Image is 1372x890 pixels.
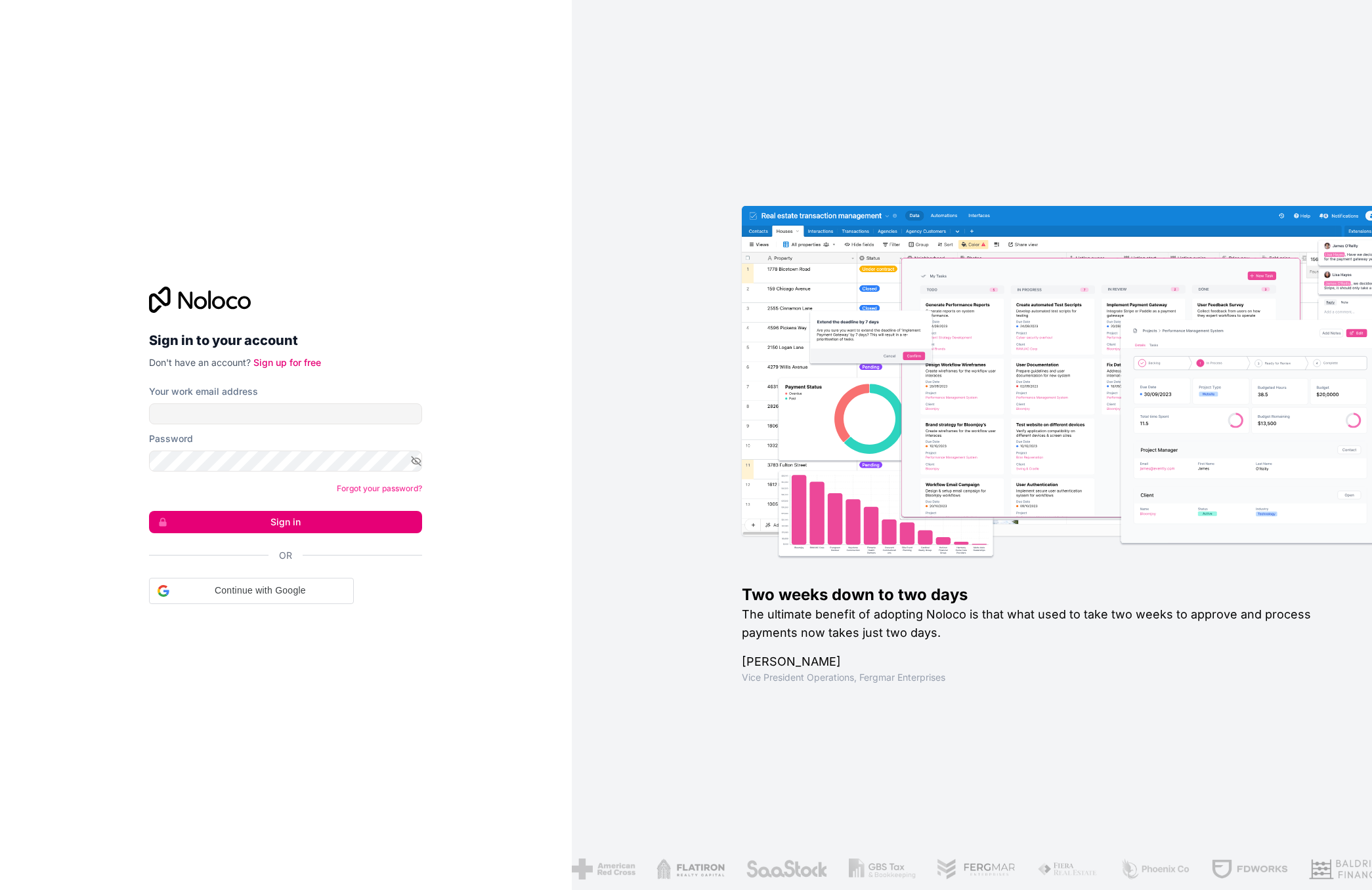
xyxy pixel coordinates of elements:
[1279,859,1365,880] img: /assets/baldridge-DxmPIwAm.png
[149,432,193,445] label: Password
[149,329,422,352] h2: Sign in to your account
[742,584,1330,605] h1: Two weeks down to two days
[627,859,695,880] img: /assets/flatiron-C8eUkumj.png
[149,357,251,368] span: Don't have an account?
[337,483,422,493] a: Forgot your password?
[742,605,1330,642] h2: The ultimate benefit of adopting Noloco is that what used to take two weeks to approve and proces...
[716,859,799,880] img: /assets/saastock-C6Zbiodz.png
[1008,859,1070,880] img: /assets/fiera-fwj2N5v4.png
[1182,859,1259,880] img: /assets/fdworks-Bi04fVtw.png
[279,549,292,562] span: Or
[1090,859,1161,880] img: /assets/phoenix-BREaitsQ.png
[253,357,321,368] a: Sign up for free
[742,653,1330,671] h1: [PERSON_NAME]
[542,859,606,880] img: /assets/american-red-cross-BAupjrZR.png
[907,859,987,880] img: /assets/fergmar-CudnrXN5.png
[175,584,345,597] span: Continue with Google
[149,451,422,472] input: Password
[742,671,1330,684] h1: Vice President Operations , Fergmar Enterprises
[819,859,886,880] img: /assets/gbstax-C-GtDUiK.png
[149,511,422,533] button: Sign in
[149,403,422,424] input: Email address
[149,578,354,604] div: Continue with Google
[149,385,258,398] label: Your work email address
